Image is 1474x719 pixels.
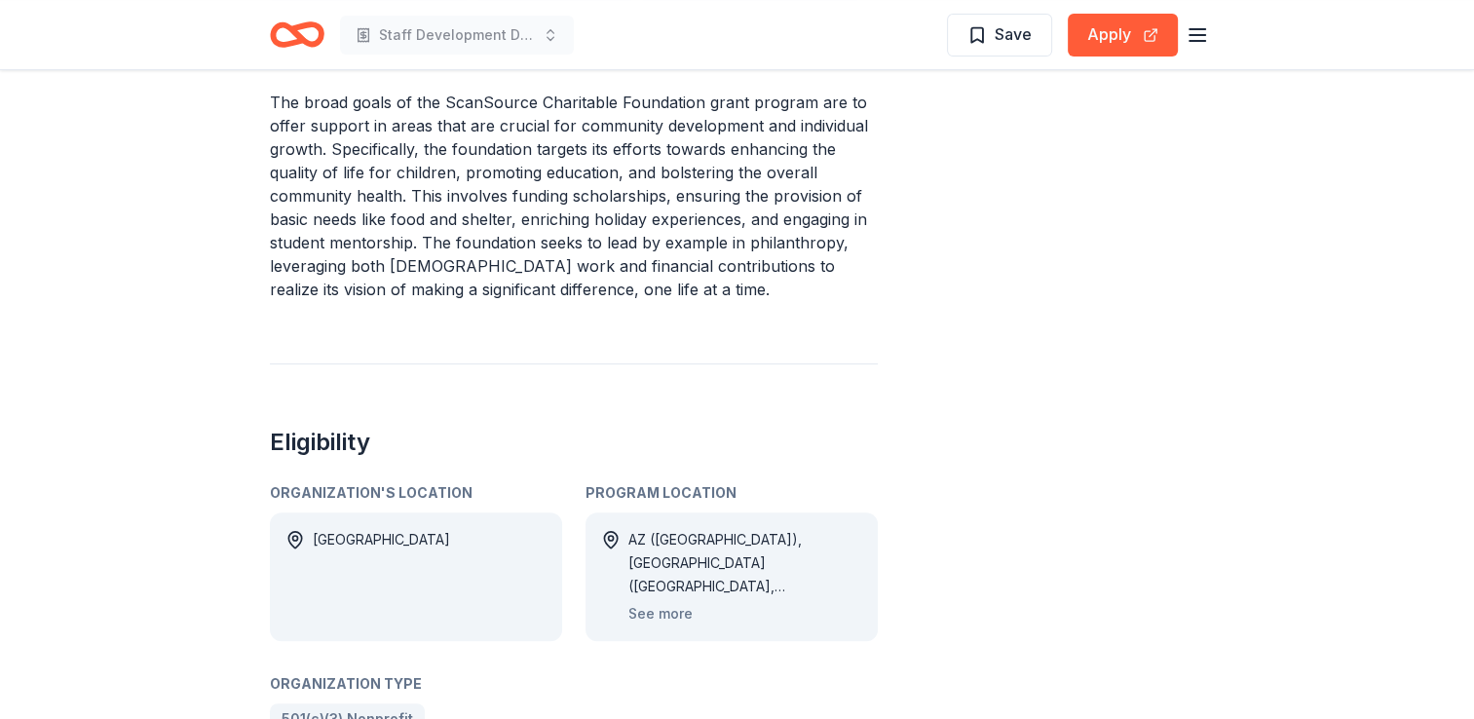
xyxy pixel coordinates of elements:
div: Program Location [586,481,878,505]
button: Save [947,14,1052,57]
button: See more [628,602,693,625]
div: Organization Type [270,672,878,696]
button: Staff Development Day [340,16,574,55]
div: Organization's Location [270,481,562,505]
a: Home [270,12,324,57]
span: Save [995,21,1032,47]
h2: Eligibility [270,427,878,458]
p: The broad goals of the ScanSource Charitable Foundation grant program are to offer support in are... [270,91,878,301]
button: Apply [1068,14,1178,57]
div: AZ ([GEOGRAPHIC_DATA]), [GEOGRAPHIC_DATA] ([GEOGRAPHIC_DATA], [GEOGRAPHIC_DATA]), [GEOGRAPHIC_DAT... [628,528,862,598]
div: [GEOGRAPHIC_DATA] [313,528,450,625]
span: Staff Development Day [379,23,535,47]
